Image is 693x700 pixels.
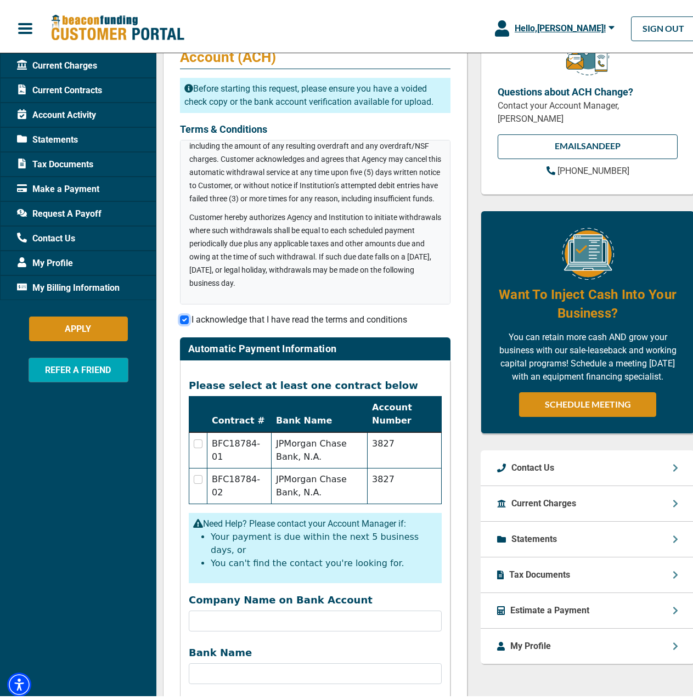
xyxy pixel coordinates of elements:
td: JPMorgan Chase Bank, N.A. [271,465,367,500]
td: 3827 [368,465,442,500]
label: Please select at least one contract below [189,376,418,388]
h4: Want To Inject Cash Into Your Business? [498,281,678,319]
span: My Profile [17,253,73,266]
span: Statements [17,129,78,143]
span: I acknowledge that I have read the terms and conditions [191,311,407,321]
p: Tax Documents [509,564,570,578]
img: Beacon Funding Customer Portal Logo [50,10,184,38]
label: Bank Name [189,643,442,655]
li: Your payment is due within the next 5 business days, or [211,527,437,553]
span: Contact Us [17,228,75,241]
div: Accessibility Menu [7,669,31,693]
img: customer-service.png [563,27,612,72]
span: Request A Payoff [17,204,102,217]
li: You can't find the contact you're looking for. [211,553,437,566]
span: Account Activity [17,105,96,118]
p: My Profile [510,636,551,649]
a: EMAILSandeep [498,131,678,155]
th: Account Number [368,393,442,429]
label: Company Name on Bank Account [189,590,442,602]
span: Make a Payment [17,179,99,192]
img: Equipment Financing Online Image [562,224,614,276]
p: Terms & Conditions [180,118,450,133]
p: Contact your Account Manager, [PERSON_NAME] [498,95,678,122]
td: BFC18784-01 [207,428,272,465]
td: 3827 [368,428,442,465]
p: Before starting this request, please ensure you have a voided check copy or the bank account veri... [180,74,450,109]
p: Current Charges [511,493,576,506]
p: Need Help? Please contact your Account Manager if: [193,513,437,527]
span: Tax Documents [17,154,93,167]
th: Bank Name [271,393,367,429]
td: JPMorgan Chase Bank, N.A. [271,428,367,465]
td: BFC18784-02 [207,465,272,500]
span: Hello, [PERSON_NAME] ! [515,19,606,30]
p: Statements [511,529,557,542]
span: [PHONE_NUMBER] [557,162,629,172]
h2: Automatic Payment Information [188,339,336,351]
button: REFER A FRIEND [29,354,128,379]
p: Questions about ACH Change? [498,81,678,95]
a: [PHONE_NUMBER] [546,161,629,174]
span: My Billing Information [17,278,120,291]
th: Contract # [207,393,272,429]
span: Current Contracts [17,80,102,93]
span: Current Charges [17,55,97,69]
p: Customer hereby authorizes Agency and Institution to initiate withdrawals where such withdrawals ... [189,207,441,286]
p: Estimate a Payment [510,600,589,613]
a: SCHEDULE MEETING [519,388,656,413]
p: Contact Us [511,458,554,471]
button: APPLY [29,313,128,337]
p: You can retain more cash AND grow your business with our sale-leaseback and working capital progr... [498,327,678,380]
